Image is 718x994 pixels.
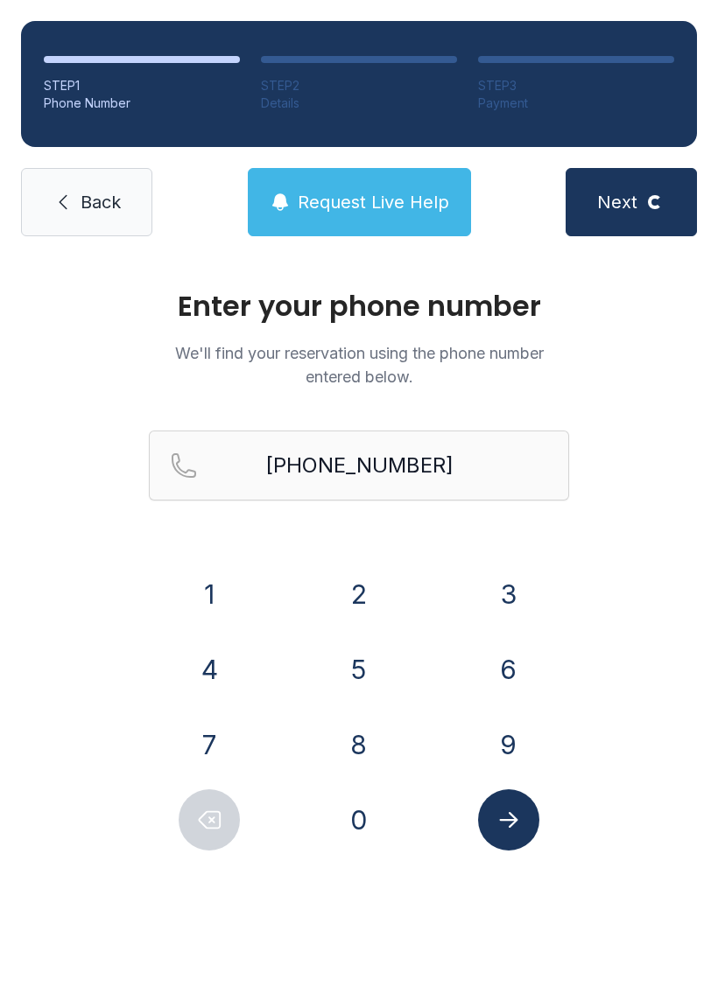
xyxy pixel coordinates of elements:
[478,714,539,775] button: 9
[328,639,390,700] button: 5
[478,639,539,700] button: 6
[298,190,449,214] span: Request Live Help
[149,430,569,500] input: Reservation phone number
[261,94,457,112] div: Details
[328,789,390,850] button: 0
[179,789,240,850] button: Delete number
[478,94,674,112] div: Payment
[179,639,240,700] button: 4
[179,714,240,775] button: 7
[44,77,240,94] div: STEP 1
[328,714,390,775] button: 8
[44,94,240,112] div: Phone Number
[261,77,457,94] div: STEP 2
[149,292,569,320] h1: Enter your phone number
[81,190,121,214] span: Back
[478,563,539,625] button: 3
[478,77,674,94] div: STEP 3
[179,563,240,625] button: 1
[149,341,569,388] p: We'll find your reservation using the phone number entered below.
[328,563,390,625] button: 2
[597,190,637,214] span: Next
[478,789,539,850] button: Submit lookup form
